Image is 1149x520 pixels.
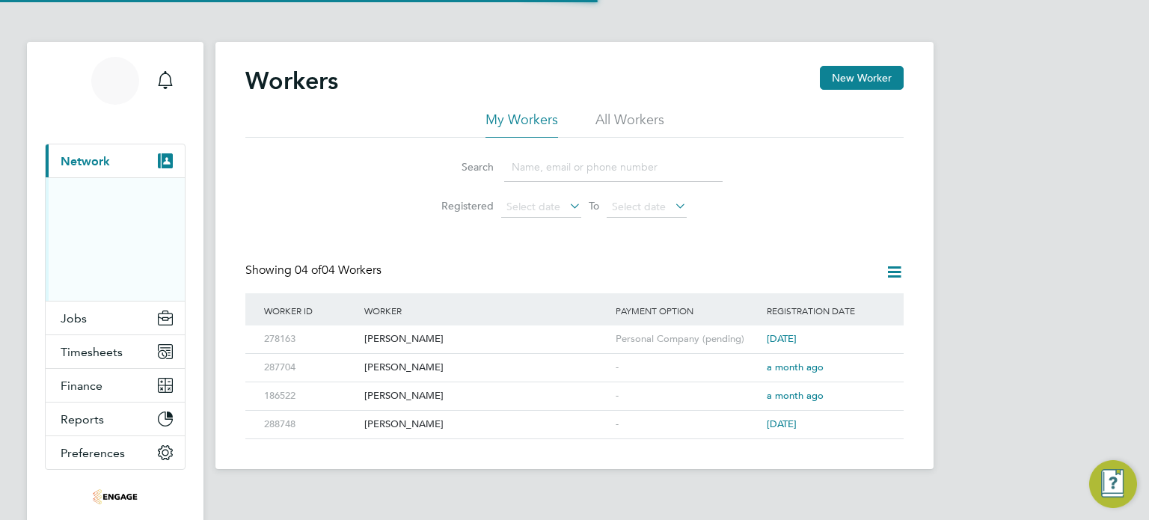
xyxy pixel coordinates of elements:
[260,354,361,382] div: 287704
[61,311,87,325] span: Jobs
[45,111,186,129] span: Tess Amigoni
[260,325,889,337] a: 278163[PERSON_NAME]Personal Company (pending)[DATE]
[61,412,104,426] span: Reports
[260,410,889,423] a: 288748[PERSON_NAME]-[DATE]
[506,200,560,213] span: Select date
[767,361,824,373] span: a month ago
[361,325,612,353] div: [PERSON_NAME]
[61,212,122,224] a: Businesses
[46,177,185,301] div: Network
[361,293,612,328] div: Worker
[260,411,361,438] div: 288748
[426,199,494,212] label: Registered
[1089,460,1137,508] button: Engage Resource Center
[46,335,185,368] button: Timesheets
[45,485,186,509] a: Go to home page
[46,436,185,469] button: Preferences
[61,446,125,460] span: Preferences
[612,382,763,410] div: -
[612,200,666,213] span: Select date
[260,293,361,328] div: Worker ID
[245,66,338,96] h2: Workers
[260,382,361,410] div: 186522
[361,411,612,438] div: [PERSON_NAME]
[61,254,108,266] a: Workers
[767,332,797,345] span: [DATE]
[61,154,110,168] span: Network
[93,485,138,509] img: deverellsmith-logo-retina.png
[612,411,763,438] div: -
[612,325,763,353] div: Personal Company (pending)
[361,354,612,382] div: [PERSON_NAME]
[584,196,604,215] span: To
[595,111,664,138] li: All Workers
[260,382,889,394] a: 186522[PERSON_NAME]-a month ago
[61,191,143,204] a: Team Members
[46,144,185,177] button: Network
[767,417,797,430] span: [DATE]
[820,66,904,90] button: New Worker
[61,379,102,393] span: Finance
[485,111,558,138] li: My Workers
[260,353,889,366] a: 287704[PERSON_NAME]-a month ago
[767,389,824,402] span: a month ago
[45,57,186,129] a: TA[PERSON_NAME]
[61,345,123,359] span: Timesheets
[46,302,185,334] button: Jobs
[295,263,382,278] span: 04 Workers
[46,369,185,402] button: Finance
[426,160,494,174] label: Search
[61,233,88,245] a: Sites
[46,403,185,435] button: Reports
[612,354,763,382] div: -
[245,263,384,278] div: Showing
[612,293,763,328] div: Payment Option
[61,275,108,287] a: Contacts
[361,382,612,410] div: [PERSON_NAME]
[105,71,126,91] span: TA
[295,263,322,278] span: 04 of
[260,325,361,353] div: 278163
[504,153,723,182] input: Name, email or phone number
[763,293,889,328] div: Registration Date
